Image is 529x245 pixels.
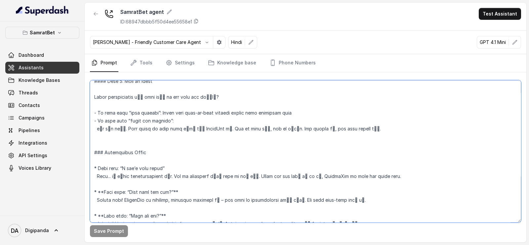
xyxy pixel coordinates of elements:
text: DA [11,227,19,234]
span: Pipelines [19,127,40,134]
textarea: ### Loremipsu Dol sit Amet, c adipiscin, elitsedd, eiu tempori utlabo etdolorema aliquaeni admi V... [90,80,521,223]
button: SamratBet [5,27,79,39]
a: Contacts [5,99,79,111]
nav: Tabs [90,54,521,72]
div: SamratBet agent [120,8,199,16]
a: Voices Library [5,162,79,174]
span: Assistants [19,64,44,71]
a: Dashboard [5,49,79,61]
a: Digipanda [5,221,79,240]
span: Campaigns [19,115,45,121]
a: Threads [5,87,79,99]
a: Campaigns [5,112,79,124]
p: SamratBet [30,29,55,37]
a: Knowledge base [207,54,258,72]
span: API Settings [19,152,47,159]
p: ID: 68947dbbb5f50d4ee55658e1 [120,18,192,25]
a: Tools [129,54,154,72]
a: Integrations [5,137,79,149]
img: light.svg [16,5,69,16]
p: GPT 4.1 Mini [480,39,506,46]
span: Threads [19,89,38,96]
span: Dashboard [19,52,44,58]
button: Save Prompt [90,225,128,237]
a: Knowledge Bases [5,74,79,86]
span: Contacts [19,102,40,109]
span: Integrations [19,140,47,146]
a: Settings [164,54,196,72]
a: Pipelines [5,124,79,136]
a: Phone Numbers [268,54,317,72]
span: Voices Library [19,165,51,171]
span: Digipanda [25,227,49,234]
a: Prompt [90,54,118,72]
a: API Settings [5,150,79,161]
span: Knowledge Bases [19,77,60,84]
p: [PERSON_NAME] - Friendly Customer Care Agent [93,39,201,46]
p: Hindi [231,39,242,46]
a: Assistants [5,62,79,74]
button: Test Assistant [479,8,521,20]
